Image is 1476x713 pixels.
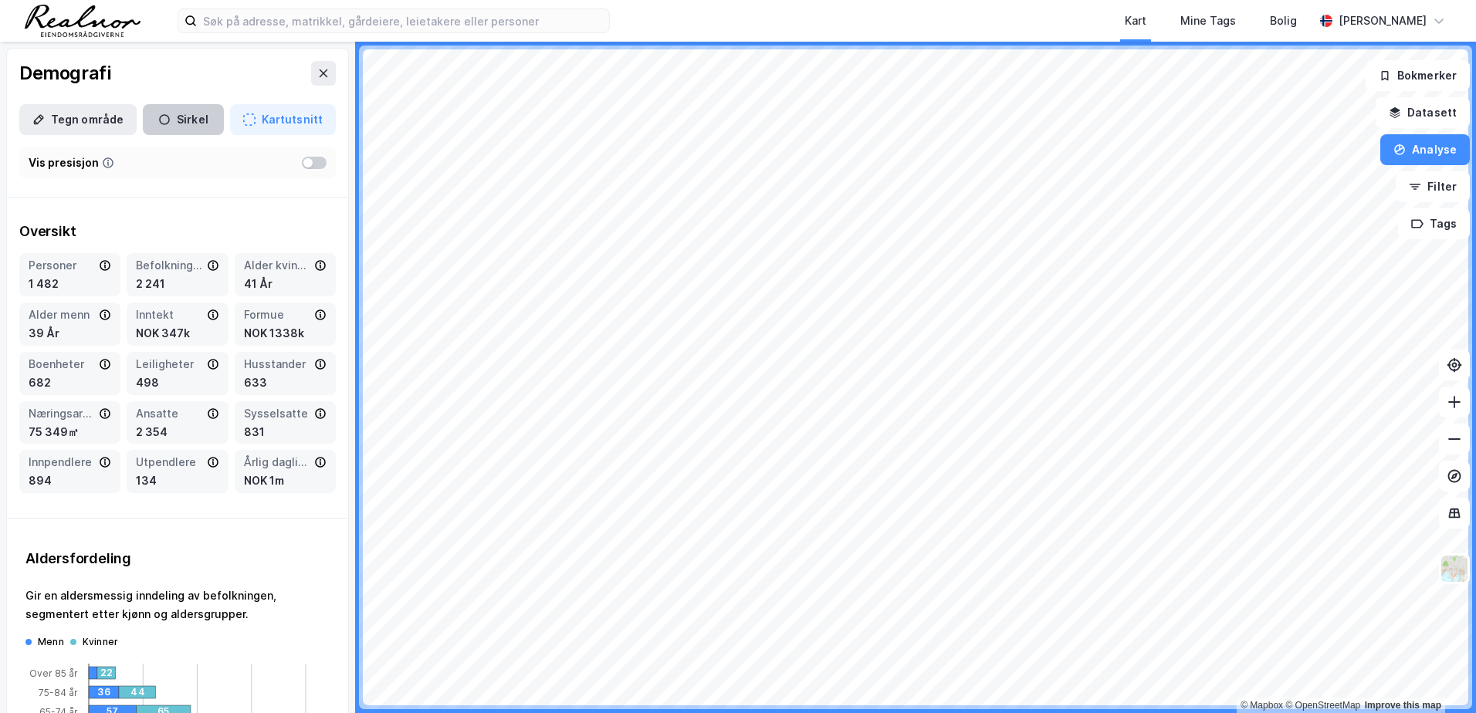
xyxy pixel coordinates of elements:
div: 2 354 [136,423,218,441]
div: Sysselsatte [244,404,311,423]
div: Aldersfordeling [25,549,330,568]
div: Oversikt [19,222,336,241]
a: OpenStreetMap [1285,700,1360,711]
div: Kontrollprogram for chat [1399,639,1476,713]
div: Gir en aldersmessig inndeling av befolkningen, segmentert etter kjønn og aldersgrupper. [25,586,330,623]
div: 75 349㎡ [29,423,111,441]
div: NOK 1m [244,471,327,490]
div: 682 [29,373,111,392]
div: Leiligheter [136,355,203,373]
img: realnor-logo.934646d98de889bb5806.png [25,5,140,37]
div: 22 [100,667,119,679]
div: Formue [244,306,311,324]
div: 2 241 [136,275,218,293]
div: NOK 1338k [244,324,327,343]
div: 498 [136,373,218,392]
div: [PERSON_NAME] [1339,12,1427,30]
button: Bokmerker [1366,60,1470,91]
tspan: 75-84 år [39,687,78,698]
div: Mine Tags [1180,12,1236,30]
div: Vis presisjon [29,154,99,172]
div: 633 [244,373,327,392]
div: NOK 347k [136,324,218,343]
div: 134 [136,471,218,490]
div: Kvinner [83,636,118,648]
div: Ansatte [136,404,203,423]
a: Improve this map [1365,700,1441,711]
div: 831 [244,423,327,441]
div: Boenheter [29,355,96,373]
div: 44 [130,686,168,698]
a: Mapbox [1241,700,1283,711]
div: Menn [38,636,64,648]
div: Næringsareal [29,404,96,423]
button: Kartutsnitt [230,104,336,135]
div: Befolkning dagtid [136,256,203,275]
div: Kart [1125,12,1146,30]
div: Utpendlere [136,453,203,471]
div: 36 [97,686,127,698]
iframe: Chat Widget [1399,639,1476,713]
div: Innpendlere [29,453,96,471]
div: 894 [29,471,111,490]
div: Personer [29,256,96,275]
button: Sirkel [143,104,224,135]
div: Demografi [19,61,110,86]
button: Tegn område [19,104,137,135]
div: 1 482 [29,275,111,293]
div: Alder menn [29,306,96,324]
div: Årlig dagligvareforbruk [244,453,311,471]
div: Husstander [244,355,311,373]
img: Z [1440,554,1469,583]
button: Analyse [1380,134,1470,165]
div: Bolig [1270,12,1297,30]
div: 41 År [244,275,327,293]
button: Datasett [1376,97,1470,128]
div: Alder kvinner [244,256,311,275]
tspan: Over 85 år [29,667,78,679]
div: Inntekt [136,306,203,324]
button: Tags [1398,208,1470,239]
input: Søk på adresse, matrikkel, gårdeiere, leietakere eller personer [197,9,609,32]
div: 39 År [29,324,111,343]
button: Filter [1396,171,1470,202]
